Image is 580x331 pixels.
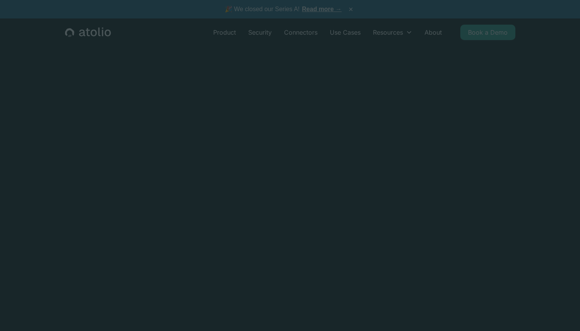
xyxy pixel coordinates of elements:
[418,25,448,40] a: About
[373,28,403,37] div: Resources
[242,25,278,40] a: Security
[65,27,111,37] a: home
[324,25,367,40] a: Use Cases
[278,25,324,40] a: Connectors
[346,5,356,13] button: ×
[367,25,418,40] div: Resources
[225,5,342,14] span: 🎉 We closed our Series A!
[207,25,242,40] a: Product
[302,6,342,12] a: Read more →
[460,25,515,40] a: Book a Demo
